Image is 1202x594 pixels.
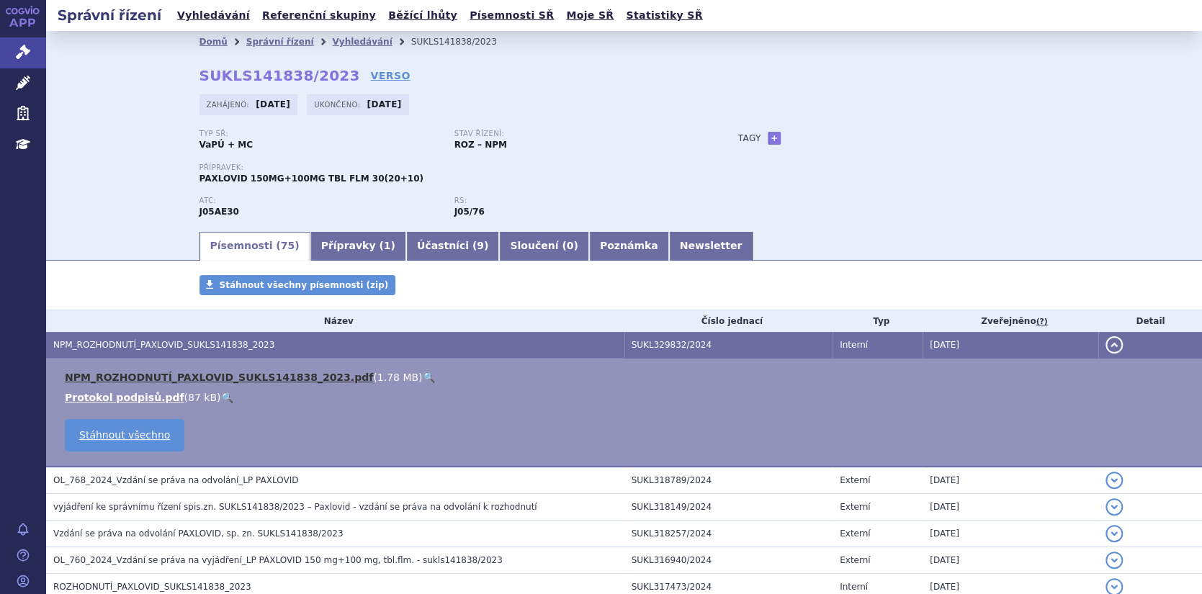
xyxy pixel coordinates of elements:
a: NPM_ROZHODNUTÍ_PAXLOVID_SUKLS141838_2023.pdf [65,372,373,383]
th: Název [46,310,624,332]
a: Referenční skupiny [258,6,380,25]
td: [DATE] [923,547,1098,574]
span: Stáhnout všechny písemnosti (zip) [220,280,389,290]
h2: Správní řízení [46,5,173,25]
a: Protokol podpisů.pdf [65,392,184,403]
strong: nIrmatrelvir a ritonavir [454,207,485,217]
span: Externí [840,475,870,485]
span: vyjádření ke správnímu řízení spis.zn. SUKLS141838/2023 – Paxlovid - vzdání se práva na odvolání ... [53,502,537,512]
span: 87 kB [188,392,217,403]
a: Poznámka [589,232,669,261]
button: detail [1105,525,1123,542]
span: Interní [840,340,868,350]
a: Vyhledávání [332,37,392,47]
td: [DATE] [923,467,1098,494]
li: ( ) [65,390,1188,405]
td: [DATE] [923,494,1098,521]
button: detail [1105,336,1123,354]
strong: NIRMATRELVIR A RITONAVIR [199,207,239,217]
a: Sloučení (0) [499,232,588,261]
a: Stáhnout všechno [65,419,184,451]
span: Ukončeno: [314,99,363,110]
button: detail [1105,552,1123,569]
td: [DATE] [923,332,1098,359]
a: Správní řízení [246,37,314,47]
h3: Tagy [738,130,761,147]
abbr: (?) [1036,317,1047,327]
button: detail [1105,472,1123,489]
span: NPM_ROZHODNUTÍ_PAXLOVID_SUKLS141838_2023 [53,340,274,350]
a: Stáhnout všechny písemnosti (zip) [199,275,396,295]
td: SUKL318149/2024 [624,494,833,521]
a: Statistiky SŘ [622,6,707,25]
p: ATC: [199,197,440,205]
a: Písemnosti (75) [199,232,310,261]
span: 0 [567,240,574,251]
strong: VaPÚ + MC [199,140,253,150]
th: Typ [833,310,923,332]
a: VERSO [370,68,410,83]
span: Externí [840,502,870,512]
td: SUKL318789/2024 [624,467,833,494]
a: Účastníci (9) [406,232,499,261]
p: RS: [454,197,695,205]
strong: [DATE] [367,99,401,109]
td: [DATE] [923,521,1098,547]
span: Externí [840,555,870,565]
td: SUKL329832/2024 [624,332,833,359]
strong: [DATE] [256,99,290,109]
a: 🔍 [422,372,434,383]
li: ( ) [65,370,1188,384]
a: Newsletter [669,232,753,261]
span: 75 [281,240,295,251]
a: 🔍 [220,392,233,403]
p: Typ SŘ: [199,130,440,138]
td: SUKL318257/2024 [624,521,833,547]
a: Moje SŘ [562,6,618,25]
a: Písemnosti SŘ [465,6,558,25]
td: SUKL316940/2024 [624,547,833,574]
span: ROZHODNUTÍ_PAXLOVID_SUKLS141838_2023 [53,582,251,592]
strong: ROZ – NPM [454,140,507,150]
a: Přípravky (1) [310,232,406,261]
a: Běžící lhůty [384,6,462,25]
span: OL_768_2024_Vzdání se práva na odvolání_LP PAXLOVID [53,475,298,485]
strong: SUKLS141838/2023 [199,67,360,84]
th: Číslo jednací [624,310,833,332]
span: Vzdání se práva na odvolání PAXLOVID, sp. zn. SUKLS141838/2023 [53,528,343,539]
th: Zveřejněno [923,310,1098,332]
span: 1 [384,240,391,251]
span: Interní [840,582,868,592]
span: Zahájeno: [207,99,252,110]
a: + [768,132,781,145]
span: OL_760_2024_Vzdání se práva na vyjádření_LP PAXLOVID 150 mg+100 mg, tbl.flm. - sukls141838/2023 [53,555,503,565]
span: 1.78 MB [377,372,418,383]
span: 9 [477,240,484,251]
a: Vyhledávání [173,6,254,25]
th: Detail [1098,310,1202,332]
a: Domů [199,37,228,47]
li: SUKLS141838/2023 [411,31,516,53]
span: Externí [840,528,870,539]
button: detail [1105,498,1123,516]
p: Přípravek: [199,163,709,172]
span: PAXLOVID 150MG+100MG TBL FLM 30(20+10) [199,174,423,184]
p: Stav řízení: [454,130,695,138]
